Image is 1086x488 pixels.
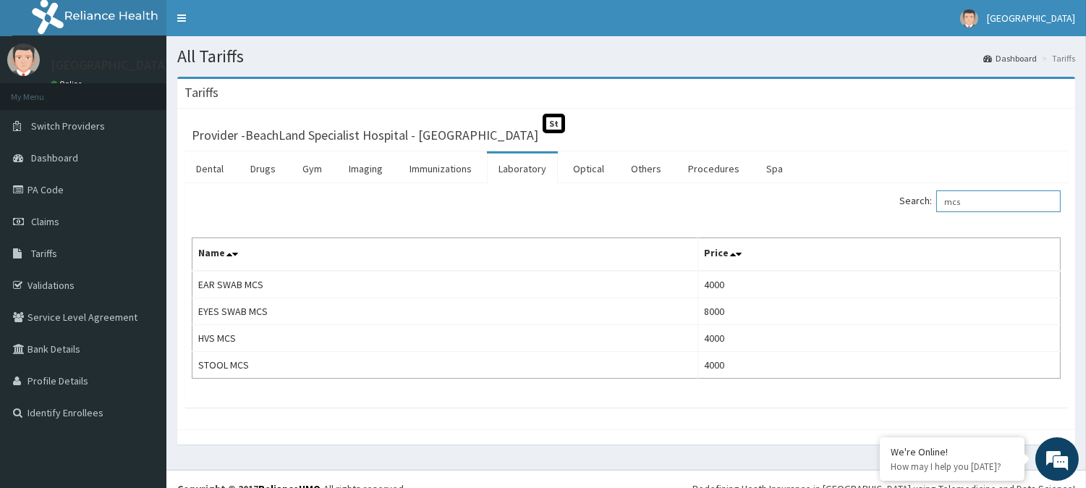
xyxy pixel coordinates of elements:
td: EYES SWAB MCS [192,298,698,325]
p: How may I help you today? [891,460,1014,473]
input: Search: [936,190,1061,212]
li: Tariffs [1038,52,1075,64]
a: Gym [291,153,334,184]
a: Dental [184,153,235,184]
a: Optical [561,153,616,184]
td: 4000 [697,352,1060,379]
span: Dashboard [31,151,78,164]
label: Search: [899,190,1061,212]
h3: Tariffs [184,86,219,99]
span: St [543,114,565,133]
a: Online [51,79,85,89]
h1: All Tariffs [177,47,1075,66]
div: Chat with us now [75,81,243,100]
img: d_794563401_company_1708531726252_794563401 [27,72,59,109]
td: EAR SWAB MCS [192,271,698,298]
a: Laboratory [487,153,558,184]
a: Procedures [676,153,751,184]
a: Imaging [337,153,394,184]
div: Minimize live chat window [237,7,272,42]
span: Tariffs [31,247,57,260]
td: 4000 [697,271,1060,298]
a: Immunizations [398,153,483,184]
td: 8000 [697,298,1060,325]
th: Price [697,238,1060,272]
td: 4000 [697,325,1060,352]
td: HVS MCS [192,325,698,352]
span: We're online! [84,150,200,296]
span: Claims [31,215,59,228]
span: Switch Providers [31,119,105,132]
span: [GEOGRAPHIC_DATA] [987,12,1075,25]
th: Name [192,238,698,272]
a: Spa [755,153,794,184]
a: Others [619,153,673,184]
textarea: Type your message and hit 'Enter' [7,330,276,381]
p: [GEOGRAPHIC_DATA] [51,59,170,72]
img: User Image [7,43,40,76]
a: Drugs [239,153,287,184]
h3: Provider - BeachLand Specialist Hospital - [GEOGRAPHIC_DATA] [192,129,538,142]
a: Dashboard [983,52,1037,64]
div: We're Online! [891,445,1014,458]
td: STOOL MCS [192,352,698,379]
img: User Image [960,9,978,28]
